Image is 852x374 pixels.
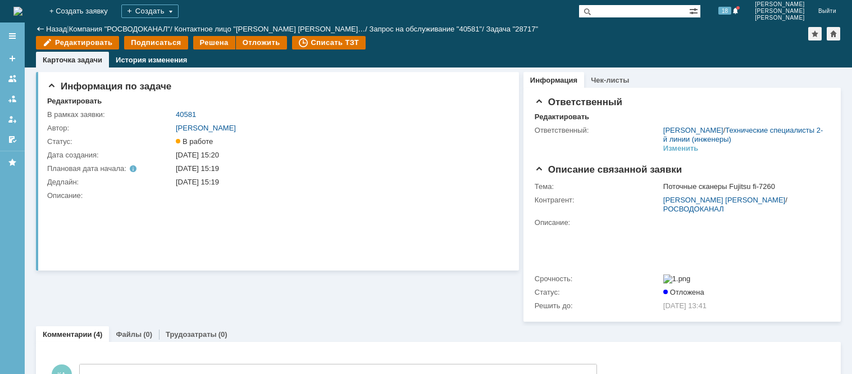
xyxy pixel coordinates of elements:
[755,8,805,15] span: [PERSON_NAME]
[47,137,174,146] div: Статус:
[47,110,174,119] div: В рамках заявки:
[94,330,103,339] div: (4)
[43,56,102,64] a: Карточка задачи
[3,70,21,88] a: Заявки на командах
[535,182,661,191] div: Тема:
[530,76,577,84] a: Информация
[47,178,174,187] div: Дедлайн:
[43,330,92,339] a: Комментарии
[663,274,691,283] img: 1.png
[3,130,21,148] a: Мои согласования
[3,110,21,128] a: Мои заявки
[755,15,805,21] span: [PERSON_NAME]
[535,164,682,175] span: Описание связанной заявки
[218,330,227,339] div: (0)
[663,126,824,144] div: /
[663,126,723,134] a: [PERSON_NAME]
[663,182,824,191] div: Поточные сканеры Fujitsu fi-7260
[176,124,236,132] a: [PERSON_NAME]
[174,25,365,33] a: Контактное лицо "[PERSON_NAME] [PERSON_NAME]…
[3,49,21,67] a: Создать заявку
[755,1,805,8] span: [PERSON_NAME]
[535,218,827,227] div: Описание:
[47,191,505,200] div: Описание:
[176,137,213,146] span: В работе
[663,196,824,214] div: /
[121,4,179,18] div: Создать
[535,126,661,135] div: Ответственный:
[535,196,661,205] div: Контрагент:
[663,196,785,204] a: [PERSON_NAME] [PERSON_NAME]
[47,81,171,92] span: Информация по задаче
[535,274,661,283] div: Срочность:
[176,151,503,160] div: [DATE] 15:20
[69,25,170,33] a: Компания "РОСВОДОКАНАЛ"
[535,301,661,310] div: Решить до:
[718,7,731,15] span: 18
[176,164,503,173] div: [DATE] 15:19
[13,7,22,16] img: logo
[116,56,187,64] a: История изменения
[663,144,699,153] div: Изменить
[486,25,538,33] div: Задача "28717"
[370,25,486,33] div: /
[535,97,622,107] span: Ответственный
[535,288,661,297] div: Статус:
[176,178,503,187] div: [DATE] 15:19
[591,76,629,84] a: Чек-листы
[174,25,369,33] div: /
[47,164,160,173] div: Плановая дата начала:
[13,7,22,16] a: Перейти на домашнюю страницу
[47,124,174,133] div: Автор:
[689,5,700,16] span: Расширенный поиск
[67,24,69,33] div: |
[176,110,196,119] a: 40581
[46,25,67,33] a: Назад
[47,97,102,106] div: Редактировать
[370,25,482,33] a: Запрос на обслуживание "40581"
[69,25,175,33] div: /
[143,330,152,339] div: (0)
[663,288,704,296] span: Отложена
[3,90,21,108] a: Заявки в моей ответственности
[166,330,217,339] a: Трудозатраты
[535,112,589,121] div: Редактировать
[663,126,823,143] a: Технические специалисты 2-й линии (инженеры)
[663,301,707,310] span: [DATE] 13:41
[808,27,822,40] div: Добавить в избранное
[663,205,724,213] a: РОСВОДОКАНАЛ
[116,330,142,339] a: Файлы
[47,151,174,160] div: Дата создания:
[827,27,840,40] div: Сделать домашней страницей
